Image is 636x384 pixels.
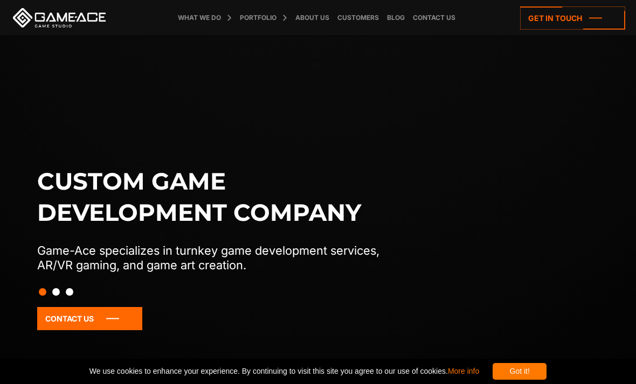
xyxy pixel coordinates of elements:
a: Get in touch [520,6,625,30]
button: Slide 3 [66,283,73,301]
div: Got it! [493,363,547,380]
h1: Custom game development company [37,166,413,228]
button: Slide 1 [39,283,46,301]
span: We use cookies to enhance your experience. By continuing to visit this site you agree to our use ... [89,363,479,380]
button: Slide 2 [52,283,60,301]
a: Contact Us [37,307,142,330]
p: Game-Ace specializes in turnkey game development services, AR/VR gaming, and game art creation. [37,243,413,273]
a: More info [448,367,479,375]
